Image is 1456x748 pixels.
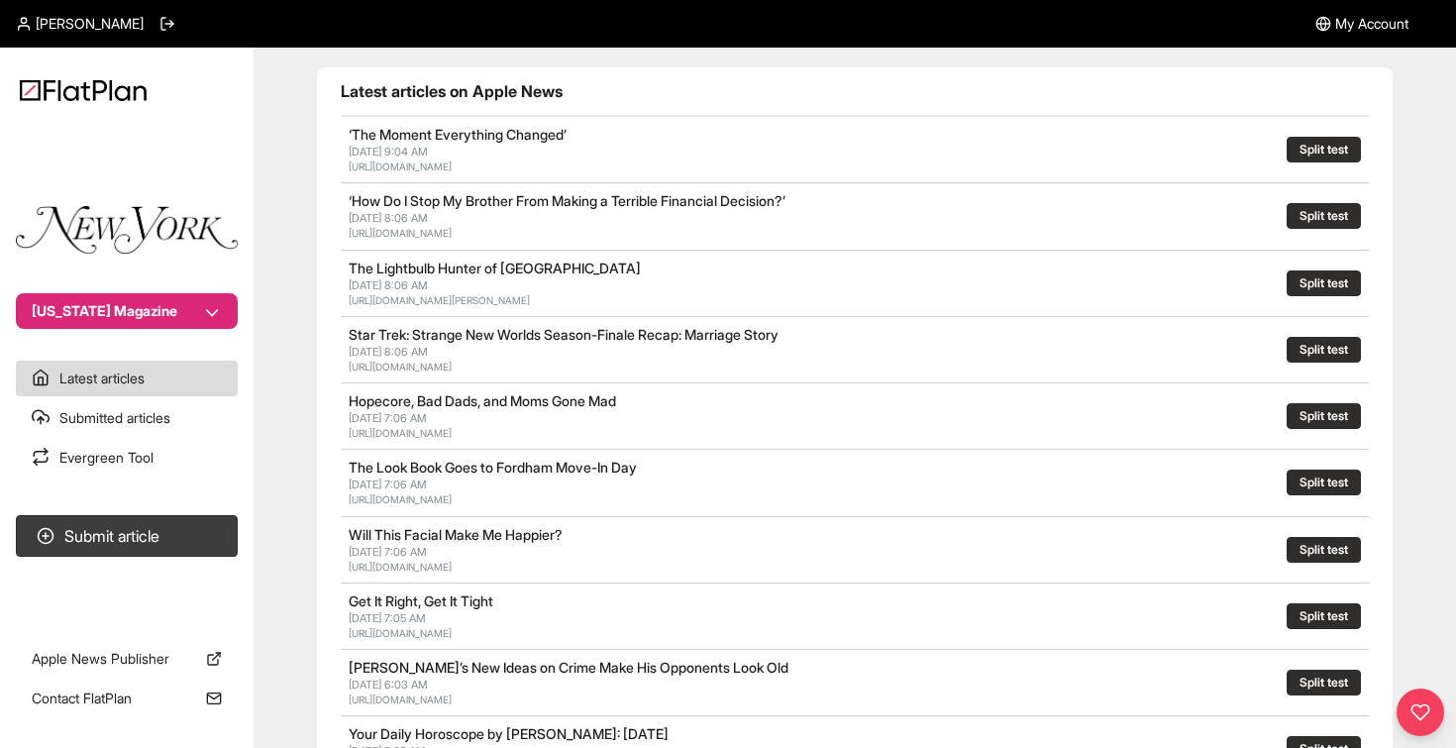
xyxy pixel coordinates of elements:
a: [URL][DOMAIN_NAME] [349,627,452,639]
a: [URL][DOMAIN_NAME] [349,427,452,439]
a: [URL][DOMAIN_NAME] [349,160,452,172]
span: [DATE] 7:06 AM [349,545,427,559]
a: Hopecore, Bad Dads, and Moms Gone Mad [349,392,616,409]
button: Submit article [16,515,238,557]
a: [URL][DOMAIN_NAME] [349,561,452,573]
a: [PERSON_NAME]’s New Ideas on Crime Make His Opponents Look Old [349,659,788,676]
img: Publication Logo [16,206,238,254]
span: [DATE] 7:05 AM [349,611,426,625]
button: Split test [1287,537,1361,563]
span: [DATE] 6:03 AM [349,678,428,692]
a: Contact FlatPlan [16,681,238,716]
img: Logo [20,79,147,101]
span: My Account [1335,14,1408,34]
a: Your Daily Horoscope by [PERSON_NAME]: [DATE] [349,725,669,742]
a: [URL][DOMAIN_NAME][PERSON_NAME] [349,294,530,306]
h1: Latest articles on Apple News [341,79,1369,103]
a: [URL][DOMAIN_NAME] [349,227,452,239]
a: Latest articles [16,361,238,396]
button: Split test [1287,670,1361,695]
a: [URL][DOMAIN_NAME] [349,493,452,505]
span: [PERSON_NAME] [36,14,144,34]
a: [URL][DOMAIN_NAME] [349,361,452,373]
a: Apple News Publisher [16,641,238,677]
a: ‘The Moment Everything Changed’ [349,126,567,143]
span: [DATE] 7:06 AM [349,478,427,491]
button: [US_STATE] Magazine [16,293,238,329]
button: Split test [1287,203,1361,229]
a: ‘How Do I Stop My Brother From Making a Terrible Financial Decision?’ [349,192,785,209]
a: Star Trek: Strange New Worlds Season-Finale Recap: Marriage Story [349,326,779,343]
button: Split test [1287,470,1361,495]
button: Split test [1287,403,1361,429]
button: Split test [1287,603,1361,629]
button: Split test [1287,137,1361,162]
a: Get It Right, Get It Tight [349,592,493,609]
a: [PERSON_NAME] [16,14,144,34]
span: [DATE] 8:06 AM [349,211,428,225]
span: [DATE] 7:06 AM [349,411,427,425]
button: Split test [1287,337,1361,363]
a: Evergreen Tool [16,440,238,476]
a: [URL][DOMAIN_NAME] [349,694,452,705]
a: The Lightbulb Hunter of [GEOGRAPHIC_DATA] [349,260,641,276]
a: Submitted articles [16,400,238,436]
a: The Look Book Goes to Fordham Move-In Day [349,459,637,476]
a: Will This Facial Make Me Happier? [349,526,563,543]
span: [DATE] 9:04 AM [349,145,428,159]
span: [DATE] 8:06 AM [349,278,428,292]
button: Split test [1287,270,1361,296]
span: [DATE] 8:06 AM [349,345,428,359]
